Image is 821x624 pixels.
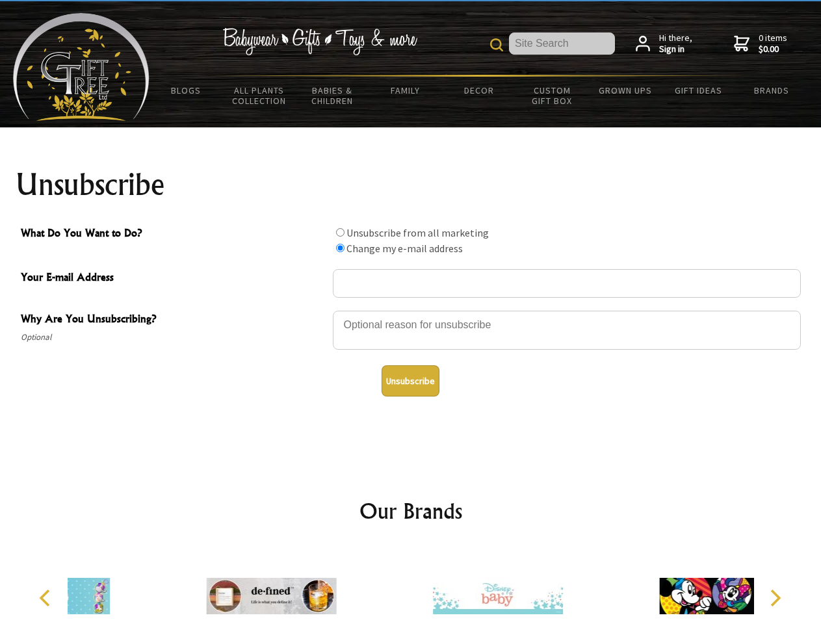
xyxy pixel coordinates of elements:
span: Hi there, [659,32,692,55]
strong: Sign in [659,44,692,55]
button: Previous [33,584,61,612]
a: Gift Ideas [662,77,735,104]
a: Custom Gift Box [515,77,589,114]
button: Unsubscribe [382,365,439,396]
a: Hi there,Sign in [636,32,692,55]
a: Brands [735,77,809,104]
a: Decor [442,77,515,104]
a: 0 items$0.00 [734,32,787,55]
a: Family [369,77,443,104]
img: Babyware - Gifts - Toys and more... [13,13,150,121]
span: Your E-mail Address [21,269,326,288]
a: Grown Ups [588,77,662,104]
span: Why Are You Unsubscribing? [21,311,326,330]
label: Change my e-mail address [346,242,463,255]
img: Babywear - Gifts - Toys & more [222,28,417,55]
a: BLOGS [150,77,223,104]
label: Unsubscribe from all marketing [346,226,489,239]
span: What Do You Want to Do? [21,225,326,244]
a: All Plants Collection [223,77,296,114]
span: Optional [21,330,326,345]
img: product search [490,38,503,51]
textarea: Why Are You Unsubscribing? [333,311,801,350]
input: Site Search [509,32,615,55]
button: Next [761,584,789,612]
a: Babies & Children [296,77,369,114]
h1: Unsubscribe [16,169,806,200]
span: 0 items [759,32,787,55]
input: What Do You Want to Do? [336,228,345,237]
input: What Do You Want to Do? [336,244,345,252]
h2: Our Brands [26,495,796,526]
input: Your E-mail Address [333,269,801,298]
strong: $0.00 [759,44,787,55]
